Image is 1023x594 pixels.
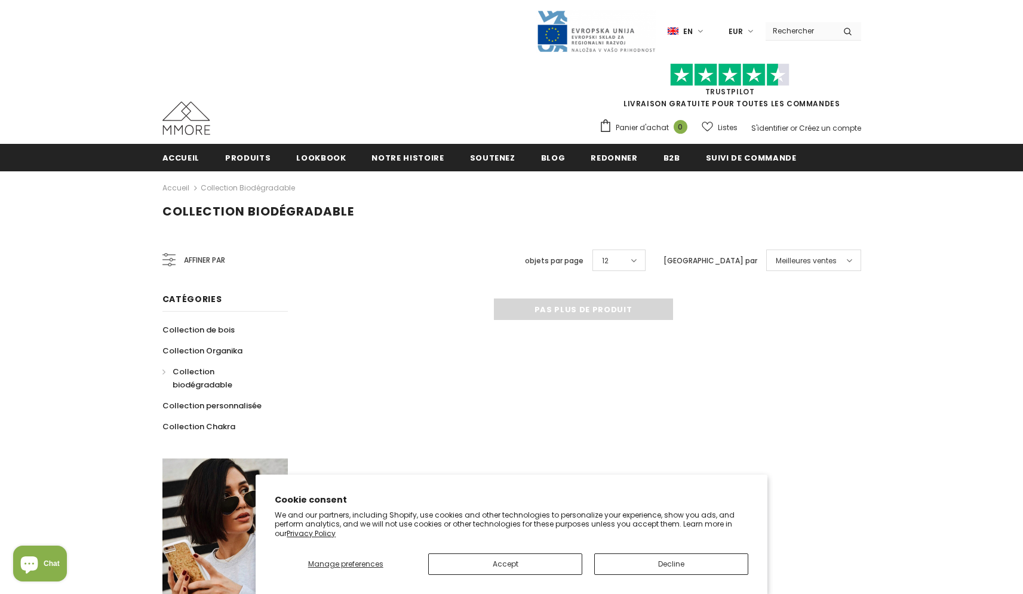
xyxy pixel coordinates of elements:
[162,181,189,195] a: Accueil
[670,63,789,87] img: Faites confiance aux étoiles pilotes
[162,340,242,361] a: Collection Organika
[683,26,693,38] span: en
[776,255,837,267] span: Meilleures ventes
[594,553,748,575] button: Decline
[705,87,755,97] a: TrustPilot
[706,144,797,171] a: Suivi de commande
[162,400,262,411] span: Collection personnalisée
[225,152,271,164] span: Produits
[602,255,609,267] span: 12
[162,361,275,395] a: Collection biodégradable
[371,144,444,171] a: Notre histoire
[470,152,515,164] span: soutenez
[275,494,748,506] h2: Cookie consent
[428,553,582,575] button: Accept
[536,26,656,36] a: Javni Razpis
[536,10,656,53] img: Javni Razpis
[674,120,687,134] span: 0
[599,69,861,109] span: LIVRAISON GRATUITE POUR TOUTES LES COMMANDES
[162,144,200,171] a: Accueil
[162,416,235,437] a: Collection Chakra
[162,152,200,164] span: Accueil
[371,152,444,164] span: Notre histoire
[287,528,336,538] a: Privacy Policy
[668,26,678,36] img: i-lang-1.png
[184,254,225,267] span: Affiner par
[10,546,70,584] inbox-online-store-chat: Shopify online store chat
[173,366,232,390] span: Collection biodégradable
[162,319,235,340] a: Collection de bois
[275,553,416,575] button: Manage preferences
[162,293,222,305] span: Catégories
[766,22,834,39] input: Search Site
[162,101,210,135] img: Cas MMORE
[296,152,346,164] span: Lookbook
[663,255,757,267] label: [GEOGRAPHIC_DATA] par
[663,144,680,171] a: B2B
[799,123,861,133] a: Créez un compte
[470,144,515,171] a: soutenez
[162,395,262,416] a: Collection personnalisée
[751,123,788,133] a: S'identifier
[525,255,583,267] label: objets par page
[275,510,748,538] p: We and our partners, including Shopify, use cookies and other technologies to personalize your ex...
[162,203,354,220] span: Collection biodégradable
[308,559,383,569] span: Manage preferences
[541,144,566,171] a: Blog
[296,144,346,171] a: Lookbook
[225,144,271,171] a: Produits
[162,421,235,432] span: Collection Chakra
[706,152,797,164] span: Suivi de commande
[663,152,680,164] span: B2B
[591,152,637,164] span: Redonner
[790,123,797,133] span: or
[702,117,738,138] a: Listes
[599,119,693,137] a: Panier d'achat 0
[162,324,235,336] span: Collection de bois
[729,26,743,38] span: EUR
[718,122,738,134] span: Listes
[541,152,566,164] span: Blog
[201,183,295,193] a: Collection biodégradable
[591,144,637,171] a: Redonner
[162,345,242,356] span: Collection Organika
[616,122,669,134] span: Panier d'achat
